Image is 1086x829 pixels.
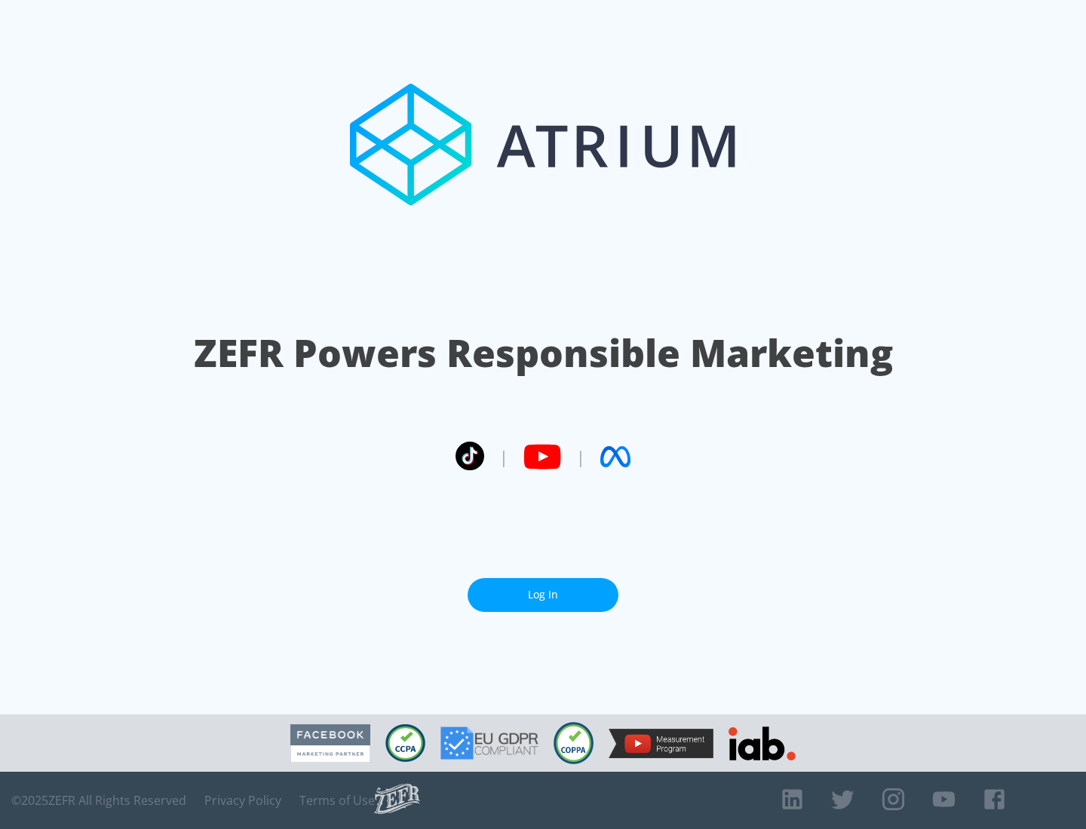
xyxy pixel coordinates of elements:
span: | [499,445,508,468]
img: CCPA Compliant [385,724,425,762]
img: YouTube Measurement Program [609,729,713,758]
a: Privacy Policy [204,793,281,808]
h1: ZEFR Powers Responsible Marketing [194,327,893,379]
a: Log In [468,578,618,612]
img: Facebook Marketing Partner [290,724,370,763]
img: COPPA Compliant [554,722,594,764]
span: © 2025 ZEFR All Rights Reserved [11,793,186,808]
img: IAB [729,727,796,760]
span: | [576,445,585,468]
img: GDPR Compliant [440,727,538,760]
a: Terms of Use [299,793,375,808]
